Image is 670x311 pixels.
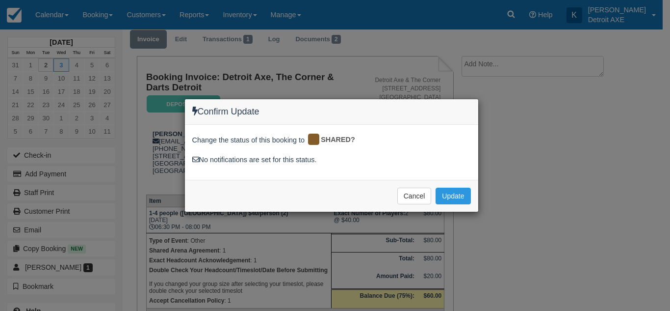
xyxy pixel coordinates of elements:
div: SHARED? [307,132,362,148]
div: No notifications are set for this status. [192,155,471,165]
span: Change the status of this booking to [192,135,305,148]
h4: Confirm Update [192,107,471,117]
button: Cancel [397,188,432,204]
button: Update [436,188,470,204]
